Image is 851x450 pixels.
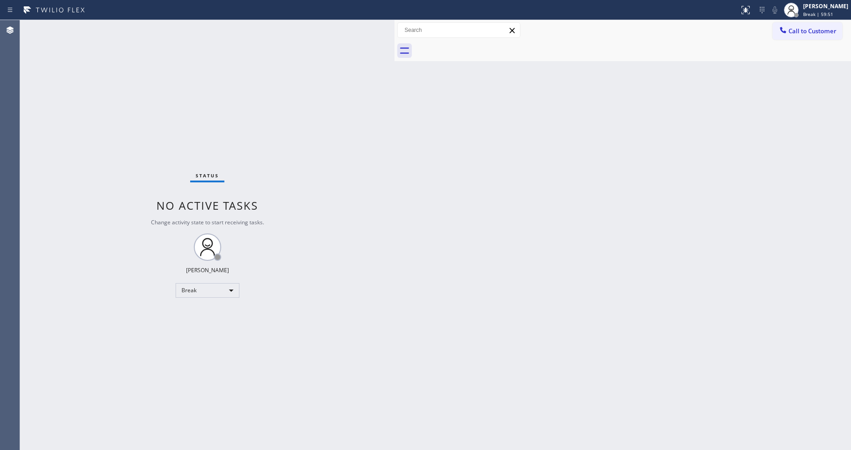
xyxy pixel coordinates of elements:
[773,22,842,40] button: Call to Customer
[156,198,258,213] span: No active tasks
[196,172,219,179] span: Status
[398,23,520,37] input: Search
[176,283,239,298] div: Break
[789,27,836,35] span: Call to Customer
[803,11,833,17] span: Break | 59:51
[186,266,229,274] div: [PERSON_NAME]
[803,2,848,10] div: [PERSON_NAME]
[768,4,781,16] button: Mute
[151,218,264,226] span: Change activity state to start receiving tasks.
